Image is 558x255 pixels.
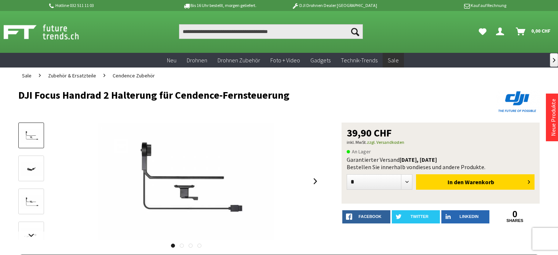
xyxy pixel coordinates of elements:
[163,1,277,10] p: Bis 16 Uhr bestellt, morgen geliefert.
[491,210,539,218] a: 0
[347,147,371,156] span: An Lager
[167,57,176,64] span: Neu
[22,72,32,79] span: Sale
[392,210,440,223] a: twitter
[336,53,383,68] a: Technik-Trends
[187,57,207,64] span: Drohnen
[491,218,539,223] a: shares
[218,57,260,64] span: Drohnen Zubehör
[212,53,265,68] a: Drohnen Zubehör
[270,57,300,64] span: Foto + Video
[531,25,551,37] span: 0,00 CHF
[98,123,274,240] img: DJI Focus Handrad 2 Halterung für Cendence-Fernsteuerung
[347,138,535,147] p: inkl. MwSt.
[162,53,182,68] a: Neu
[358,214,381,219] span: facebook
[411,214,428,219] span: twitter
[383,53,404,68] a: Sale
[400,156,437,163] b: [DATE], [DATE]
[475,24,490,39] a: Meine Favoriten
[310,57,331,64] span: Gadgets
[448,178,464,186] span: In den
[48,1,163,10] p: Hotline 032 511 11 03
[388,57,399,64] span: Sale
[496,90,540,114] img: DJI
[513,24,554,39] a: Warenkorb
[441,210,489,223] a: LinkedIn
[465,178,494,186] span: Warenkorb
[18,90,435,101] h1: DJI Focus Handrad 2 Halterung für Cendence-Fernsteuerung
[367,139,404,145] a: zzgl. Versandkosten
[347,24,363,39] button: Suchen
[4,23,95,41] img: Shop Futuretrends - zur Startseite wechseln
[21,129,42,143] img: Vorschau: DJI Focus Handrad 2 Halterung für Cendence-Fernsteuerung
[553,58,555,62] span: 
[341,57,378,64] span: Technik-Trends
[460,214,479,219] span: LinkedIn
[305,53,336,68] a: Gadgets
[392,1,506,10] p: Kauf auf Rechnung
[113,72,155,79] span: Cendence Zubehör
[179,24,362,39] input: Produkt, Marke, Kategorie, EAN, Artikelnummer…
[182,53,212,68] a: Drohnen
[277,1,391,10] p: DJI Drohnen Dealer [GEOGRAPHIC_DATA]
[493,24,510,39] a: Dein Konto
[48,72,96,79] span: Zubehör & Ersatzteile
[550,99,557,136] a: Neue Produkte
[347,128,392,138] span: 39,90 CHF
[44,68,100,84] a: Zubehör & Ersatzteile
[18,68,35,84] a: Sale
[347,156,535,171] div: Garantierter Versand Bestellen Sie innerhalb von dieses und andere Produkte.
[265,53,305,68] a: Foto + Video
[342,210,390,223] a: facebook
[416,174,535,190] button: In den Warenkorb
[109,68,158,84] a: Cendence Zubehör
